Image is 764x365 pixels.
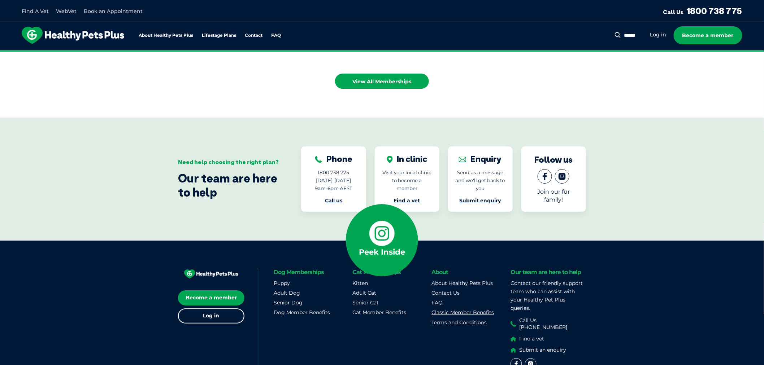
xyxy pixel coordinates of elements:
[139,33,193,38] a: About Healthy Pets Plus
[315,185,352,191] span: 9am-6pm AEST
[178,171,279,199] div: Our team are here to help
[432,309,494,316] a: Classic Member Benefits
[460,197,501,204] a: Submit enquiry
[271,33,281,38] a: FAQ
[84,8,143,14] a: Book an Appointment
[184,269,238,279] img: HEALTHY PETS PLUS
[511,279,586,313] p: Contact our friendly support team who can assist with your Healthy Pet Plus queries.
[56,8,77,14] a: WebVet
[247,50,517,57] span: Proactive, preventative wellness program designed to keep your pet healthier and happier for longer
[353,269,428,275] h6: Cat Memberships
[432,299,443,306] a: FAQ
[274,269,349,275] h6: Dog Memberships
[22,8,49,14] a: Find A Vet
[511,317,586,331] a: Call Us [PHONE_NUMBER]
[315,154,352,164] div: Phone
[353,299,379,306] a: Senior Cat
[178,290,244,305] a: Become a member
[274,299,303,306] a: Senior Dog
[456,170,505,191] span: Send us a message and we'll get back to you
[202,33,236,38] a: Lifestage Plans
[382,170,431,191] span: Visit your local clinic to become a member
[178,159,279,166] div: Need help choosing the right plan?
[315,156,322,163] img: Phone
[387,154,427,164] div: In clinic
[178,308,244,324] a: Log in
[432,319,487,326] a: Terms and Conditions
[325,197,342,204] a: Call us
[245,33,262,38] a: Contact
[22,27,124,44] img: hpp-logo
[529,188,579,204] p: Join our fur family!
[663,8,684,16] span: Call Us
[274,280,290,286] a: Puppy
[335,74,429,89] a: View all Memberships
[459,154,502,164] div: Enquiry
[432,290,460,296] a: Contact Us
[316,177,351,183] span: [DATE]-[DATE]
[519,335,544,343] span: Find a vet
[387,156,393,163] img: In clinic
[353,280,368,286] a: Kitten
[274,309,330,316] a: Dog Member Benefits
[353,290,377,296] a: Adult Cat
[534,154,573,165] div: Follow us
[318,170,349,175] span: 1800 738 775
[359,246,405,259] p: Peek Inside
[674,26,742,44] a: Become a member
[432,269,507,275] h6: About
[650,31,667,38] a: Log in
[459,156,466,163] img: Enquiry
[432,280,493,286] a: About Healthy Pets Plus
[663,5,742,16] a: Call Us1800 738 775
[613,31,622,39] button: Search
[353,309,407,316] a: Cat Member Benefits
[394,197,420,204] a: Find a vet
[511,335,586,343] a: Find a vet
[511,347,586,354] a: Submit an enquiry
[511,269,581,275] h6: Our team are here to help
[274,290,300,296] a: Adult Dog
